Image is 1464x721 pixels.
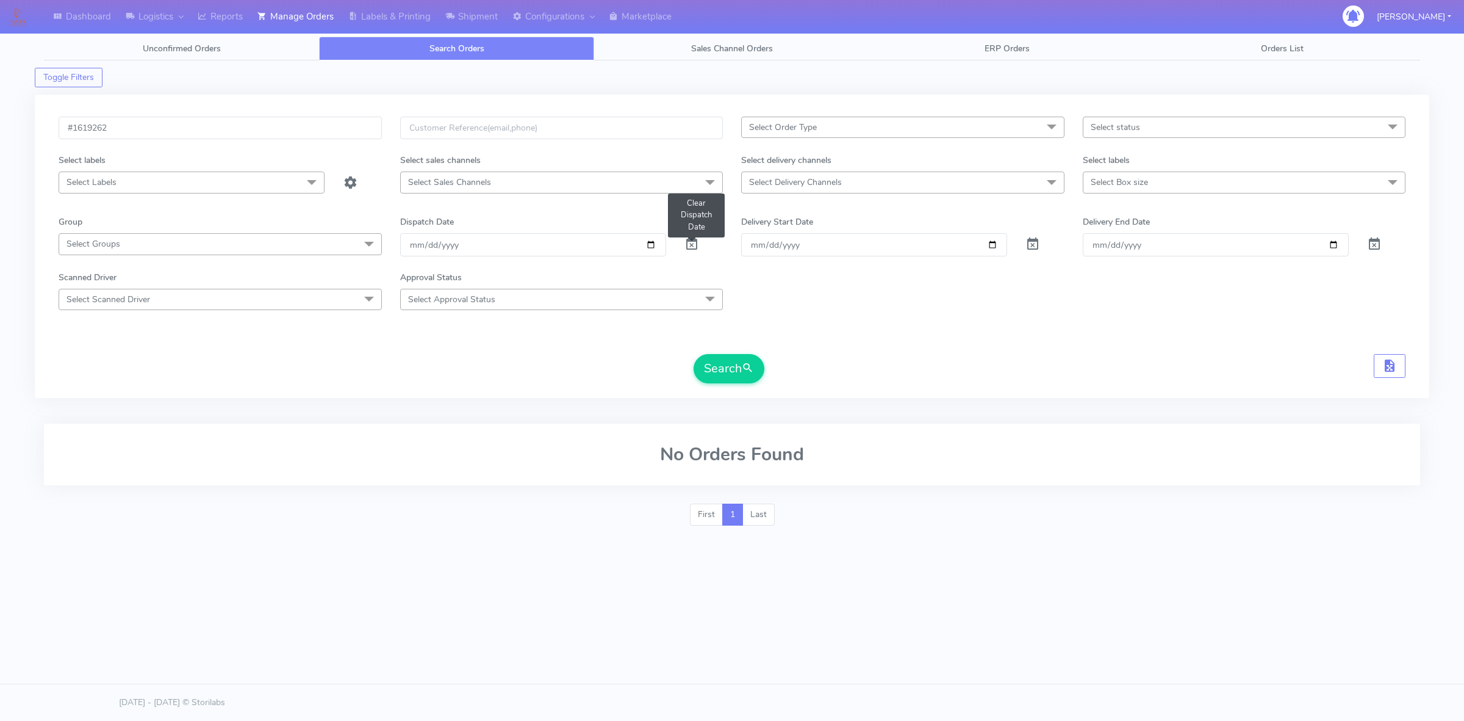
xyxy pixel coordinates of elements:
[749,176,842,188] span: Select Delivery Channels
[44,37,1420,60] ul: Tabs
[691,43,773,54] span: Sales Channel Orders
[59,154,106,167] label: Select labels
[400,154,481,167] label: Select sales channels
[66,238,120,250] span: Select Groups
[741,154,831,167] label: Select delivery channels
[400,271,462,284] label: Approval Status
[400,216,454,228] label: Dispatch Date
[59,216,82,228] label: Group
[408,294,495,305] span: Select Approval Status
[1091,176,1148,188] span: Select Box size
[741,216,813,228] label: Delivery Start Date
[59,117,382,139] input: Order Id
[66,294,150,305] span: Select Scanned Driver
[66,176,117,188] span: Select Labels
[1091,121,1140,133] span: Select status
[1261,43,1304,54] span: Orders List
[59,271,117,284] label: Scanned Driver
[35,68,102,87] button: Toggle Filters
[59,444,1405,465] h2: No Orders Found
[429,43,484,54] span: Search Orders
[1368,4,1460,29] button: [PERSON_NAME]
[694,354,764,383] button: Search
[749,121,817,133] span: Select Order Type
[985,43,1030,54] span: ERP Orders
[143,43,221,54] span: Unconfirmed Orders
[408,176,491,188] span: Select Sales Channels
[400,117,723,139] input: Customer Reference(email,phone)
[722,504,743,526] a: 1
[1083,216,1150,228] label: Delivery End Date
[1083,154,1130,167] label: Select labels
